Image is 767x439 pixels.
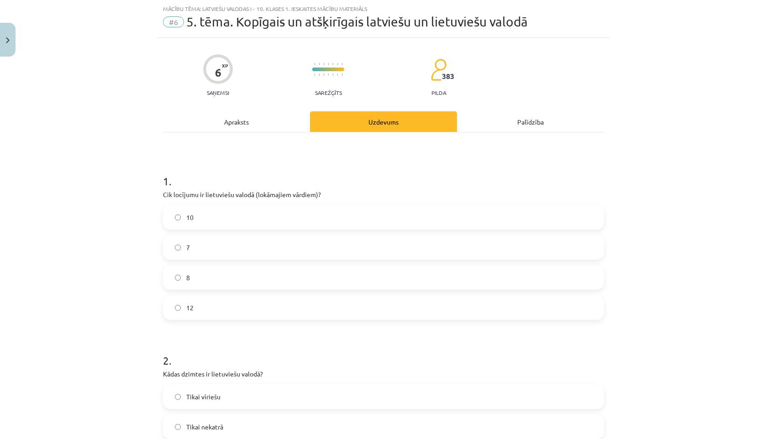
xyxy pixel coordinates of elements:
[163,190,604,199] p: Cik locījumu ir lietuviešu valodā (lokāmajiem vārdiem)?
[186,303,194,313] span: 12
[203,89,233,96] p: Saņemsi
[332,73,333,76] img: icon-short-line-57e1e144782c952c97e751825c79c345078a6d821885a25fce030b3d8c18986b.svg
[175,214,181,220] input: 10
[215,66,221,79] div: 6
[163,16,184,27] span: #6
[186,273,190,282] span: 8
[457,111,604,132] div: Palīdzība
[186,213,194,222] span: 10
[186,422,223,432] span: Tikai nekatrā
[163,111,310,132] div: Apraksts
[328,63,329,65] img: icon-short-line-57e1e144782c952c97e751825c79c345078a6d821885a25fce030b3d8c18986b.svg
[163,5,604,12] div: Mācību tēma: Latviešu valodas i - 10. klases 1. ieskaites mācību materiāls
[314,63,315,65] img: icon-short-line-57e1e144782c952c97e751825c79c345078a6d821885a25fce030b3d8c18986b.svg
[328,73,329,76] img: icon-short-line-57e1e144782c952c97e751825c79c345078a6d821885a25fce030b3d8c18986b.svg
[431,89,446,96] p: pilda
[314,73,315,76] img: icon-short-line-57e1e144782c952c97e751825c79c345078a6d821885a25fce030b3d8c18986b.svg
[315,89,342,96] p: Sarežģīts
[319,63,320,65] img: icon-short-line-57e1e144782c952c97e751825c79c345078a6d821885a25fce030b3d8c18986b.svg
[323,73,324,76] img: icon-short-line-57e1e144782c952c97e751825c79c345078a6d821885a25fce030b3d8c18986b.svg
[175,275,181,281] input: 8
[175,305,181,311] input: 12
[186,14,528,29] span: 5. tēma. Kopīgais un atšķirīgais latviešu un lietuviešu valodā
[6,37,10,43] img: icon-close-lesson-0947bae3869378f0d4975bcd49f059093ad1ed9edebbc8119c70593378902aed.svg
[431,58,447,81] img: students-c634bb4e5e11cddfef0936a35e636f08e4e9abd3cc4e673bd6f9a4125e45ecb1.svg
[310,111,457,132] div: Uzdevums
[186,392,221,402] span: Tikai vīriešu
[222,63,228,68] span: XP
[175,394,181,400] input: Tikai vīriešu
[337,63,338,65] img: icon-short-line-57e1e144782c952c97e751825c79c345078a6d821885a25fce030b3d8c18986b.svg
[186,243,190,252] span: 7
[319,73,320,76] img: icon-short-line-57e1e144782c952c97e751825c79c345078a6d821885a25fce030b3d8c18986b.svg
[332,63,333,65] img: icon-short-line-57e1e144782c952c97e751825c79c345078a6d821885a25fce030b3d8c18986b.svg
[163,338,604,366] h1: 2 .
[323,63,324,65] img: icon-short-line-57e1e144782c952c97e751825c79c345078a6d821885a25fce030b3d8c18986b.svg
[175,245,181,251] input: 7
[163,159,604,187] h1: 1 .
[337,73,338,76] img: icon-short-line-57e1e144782c952c97e751825c79c345078a6d821885a25fce030b3d8c18986b.svg
[442,72,454,80] span: 383
[175,424,181,430] input: Tikai nekatrā
[163,369,604,379] p: Kādas dzimtes ir lietuviešu valodā?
